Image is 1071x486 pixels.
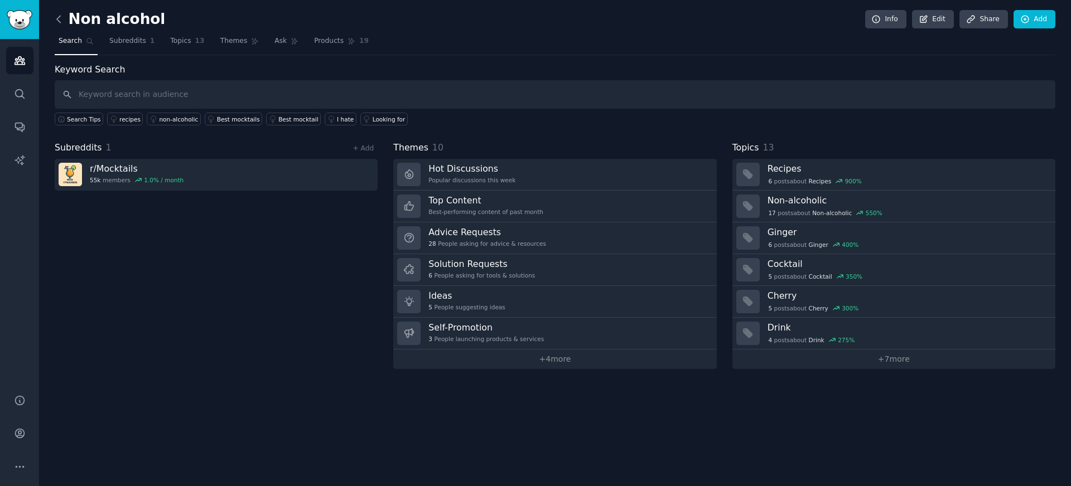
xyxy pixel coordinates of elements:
[393,318,716,349] a: Self-Promotion3People launching products & services
[67,115,101,123] span: Search Tips
[768,241,772,249] span: 6
[195,36,205,46] span: 13
[1014,10,1055,29] a: Add
[359,36,369,46] span: 19
[59,163,82,186] img: Mocktails
[337,115,354,123] div: I hate
[428,271,535,279] div: People asking for tools & solutions
[90,176,184,184] div: members
[119,115,141,123] div: recipes
[360,113,408,125] a: Looking for
[393,222,716,254] a: Advice Requests28People asking for advice & resources
[55,64,125,75] label: Keyword Search
[353,144,374,152] a: + Add
[838,336,855,344] div: 275 %
[768,271,863,281] div: post s about
[393,286,716,318] a: Ideas5People suggesting ideas
[428,303,432,311] span: 5
[768,163,1048,174] h3: Recipes
[732,222,1055,254] a: Ginger6postsaboutGinger400%
[842,304,858,312] div: 300 %
[310,32,373,55] a: Products19
[428,303,505,311] div: People suggesting ideas
[393,159,716,191] a: Hot DiscussionsPopular discussions this week
[809,177,832,185] span: Recipes
[428,290,505,302] h3: Ideas
[768,209,775,217] span: 17
[373,115,406,123] div: Looking for
[768,335,856,345] div: post s about
[768,240,860,250] div: post s about
[768,303,860,313] div: post s about
[732,318,1055,349] a: Drink4postsaboutDrink275%
[105,32,158,55] a: Subreddits1
[55,141,102,155] span: Subreddits
[428,163,515,174] h3: Hot Discussions
[150,36,155,46] span: 1
[809,304,828,312] span: Cherry
[912,10,954,29] a: Edit
[768,290,1048,302] h3: Cherry
[865,10,906,29] a: Info
[809,336,824,344] span: Drink
[812,209,852,217] span: Non-alcoholic
[842,241,858,249] div: 400 %
[271,32,302,55] a: Ask
[55,113,103,125] button: Search Tips
[768,258,1048,270] h3: Cocktail
[55,11,165,28] h2: Non alcohol
[768,273,772,280] span: 5
[428,176,515,184] div: Popular discussions this week
[90,176,100,184] span: 55k
[274,36,287,46] span: Ask
[266,113,321,125] a: Best mocktail
[732,349,1055,369] a: +7more
[732,159,1055,191] a: Recipes6postsaboutRecipes900%
[144,176,184,184] div: 1.0 % / month
[432,142,443,153] span: 10
[732,286,1055,318] a: Cherry5postsaboutCherry300%
[768,336,772,344] span: 4
[393,254,716,286] a: Solution Requests6People asking for tools & solutions
[845,177,862,185] div: 900 %
[205,113,262,125] a: Best mocktails
[393,349,716,369] a: +4more
[768,226,1048,238] h3: Ginger
[159,115,198,123] div: non-alcoholic
[846,273,862,280] div: 350 %
[109,36,146,46] span: Subreddits
[763,142,774,153] span: 13
[768,304,772,312] span: 5
[107,113,143,125] a: recipes
[768,322,1048,333] h3: Drink
[428,208,543,216] div: Best-performing content of past month
[7,10,32,30] img: GummySearch logo
[768,208,884,218] div: post s about
[768,176,863,186] div: post s about
[325,113,356,125] a: I hate
[90,163,184,174] h3: r/ Mocktails
[278,115,318,123] div: Best mocktail
[866,209,882,217] div: 550 %
[959,10,1007,29] a: Share
[166,32,208,55] a: Topics13
[768,177,772,185] span: 6
[428,271,432,279] span: 6
[428,335,432,343] span: 3
[55,159,378,191] a: r/Mocktails55kmembers1.0% / month
[216,32,263,55] a: Themes
[428,335,544,343] div: People launching products & services
[147,113,200,125] a: non-alcoholic
[732,191,1055,222] a: Non-alcoholic17postsaboutNon-alcoholic550%
[428,240,546,247] div: People asking for advice & resources
[55,32,98,55] a: Search
[393,191,716,222] a: Top ContentBest-performing content of past month
[170,36,191,46] span: Topics
[59,36,82,46] span: Search
[220,36,248,46] span: Themes
[217,115,260,123] div: Best mocktails
[809,273,832,280] span: Cocktail
[106,142,112,153] span: 1
[314,36,344,46] span: Products
[428,322,544,333] h3: Self-Promotion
